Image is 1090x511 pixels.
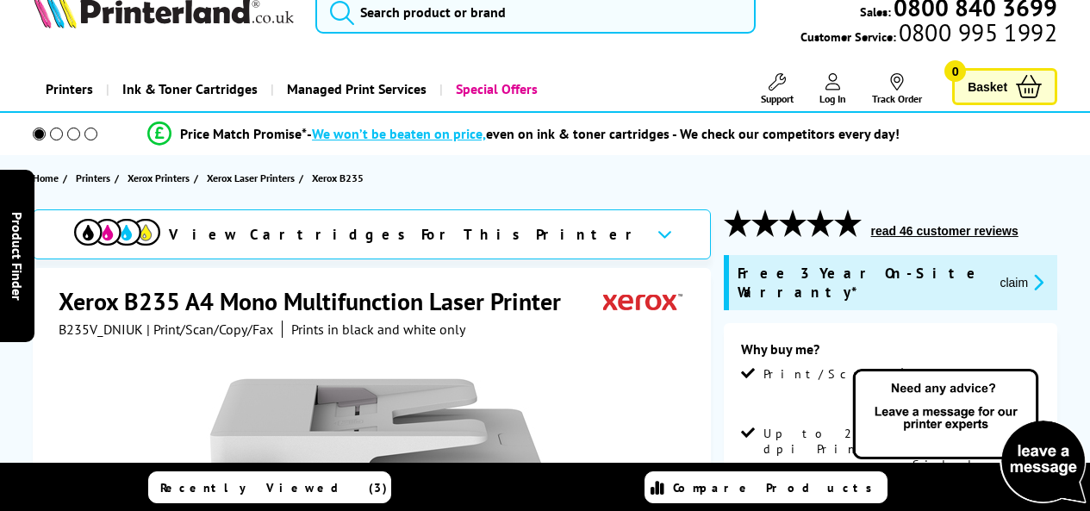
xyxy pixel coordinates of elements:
[207,169,295,187] span: Xerox Laser Printers
[106,67,271,111] a: Ink & Toner Cartridges
[763,426,888,457] span: Up to 2400 dpi Print
[763,366,985,382] span: Print/Scan/Copy/Fax
[59,321,143,338] span: B235V_DNIUK
[160,480,388,495] span: Recently Viewed (3)
[122,67,258,111] span: Ink & Toner Cartridges
[603,285,682,317] img: Xerox
[146,321,273,338] span: | Print/Scan/Copy/Fax
[994,272,1049,292] button: promo-description
[76,169,115,187] a: Printers
[761,92,794,105] span: Support
[128,169,190,187] span: Xerox Printers
[896,24,1057,41] span: 0800 995 1992
[180,125,307,142] span: Price Match Promise*
[952,68,1057,105] a: Basket 0
[866,223,1024,239] button: read 46 customer reviews
[741,340,1040,366] div: Why buy me?
[800,24,1057,45] span: Customer Service:
[738,264,987,302] span: Free 3 Year On-Site Warranty*
[169,225,643,244] span: View Cartridges For This Printer
[645,471,888,503] a: Compare Products
[76,169,110,187] span: Printers
[33,169,59,187] span: Home
[9,119,1038,149] li: modal_Promise
[819,73,846,105] a: Log In
[673,480,881,495] span: Compare Products
[312,169,368,187] a: Xerox B235
[849,366,1090,508] img: Open Live Chat window
[74,219,160,246] img: View Cartridges
[312,169,364,187] span: Xerox B235
[307,125,900,142] div: - even on ink & toner cartridges - We check our competitors every day!
[291,321,465,338] i: Prints in black and white only
[33,169,63,187] a: Home
[439,67,551,111] a: Special Offers
[128,169,194,187] a: Xerox Printers
[59,285,578,317] h1: Xerox B235 A4 Mono Multifunction Laser Printer
[271,67,439,111] a: Managed Print Services
[312,125,486,142] span: We won’t be beaten on price,
[872,73,922,105] a: Track Order
[819,92,846,105] span: Log In
[9,211,26,300] span: Product Finder
[968,75,1007,98] span: Basket
[860,3,891,20] span: Sales:
[944,60,966,82] span: 0
[148,471,391,503] a: Recently Viewed (3)
[207,169,299,187] a: Xerox Laser Printers
[761,73,794,105] a: Support
[33,67,106,111] a: Printers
